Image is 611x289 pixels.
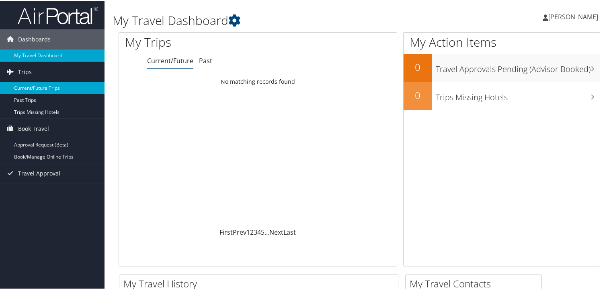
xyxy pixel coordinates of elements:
h1: My Travel Dashboard [113,11,442,28]
h3: Travel Approvals Pending (Advisor Booked) [436,59,600,74]
h1: My Action Items [404,33,600,50]
span: Book Travel [18,118,49,138]
span: Trips [18,61,32,81]
a: First [219,227,233,236]
a: Last [283,227,296,236]
a: [PERSON_NAME] [543,4,606,28]
a: Past [199,56,212,64]
a: 0Trips Missing Hotels [404,81,600,109]
a: 0Travel Approvals Pending (Advisor Booked) [404,53,600,81]
img: airportal-logo.png [18,5,98,24]
h2: 0 [404,60,432,73]
span: Dashboards [18,29,51,49]
a: 1 [246,227,250,236]
h1: My Trips [125,33,275,50]
a: 4 [257,227,261,236]
td: No matching records found [119,74,397,88]
span: … [264,227,269,236]
h3: Trips Missing Hotels [436,87,600,102]
h2: 0 [404,88,432,101]
span: Travel Approval [18,163,60,183]
a: 2 [250,227,254,236]
a: 5 [261,227,264,236]
a: Prev [233,227,246,236]
a: Next [269,227,283,236]
a: 3 [254,227,257,236]
a: Current/Future [147,56,193,64]
span: [PERSON_NAME] [548,12,598,21]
